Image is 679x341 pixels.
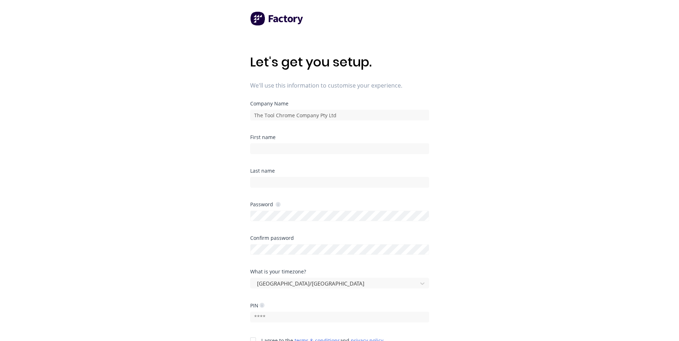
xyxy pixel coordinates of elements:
[250,302,265,309] div: PIN
[250,236,429,241] div: Confirm password
[250,201,281,208] div: Password
[250,168,429,173] div: Last name
[250,81,429,90] span: We'll use this information to customise your experience.
[250,269,429,274] div: What is your timezone?
[250,11,304,26] img: Factory
[250,135,429,140] div: First name
[250,54,429,70] h1: Let's get you setup.
[250,101,429,106] div: Company Name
